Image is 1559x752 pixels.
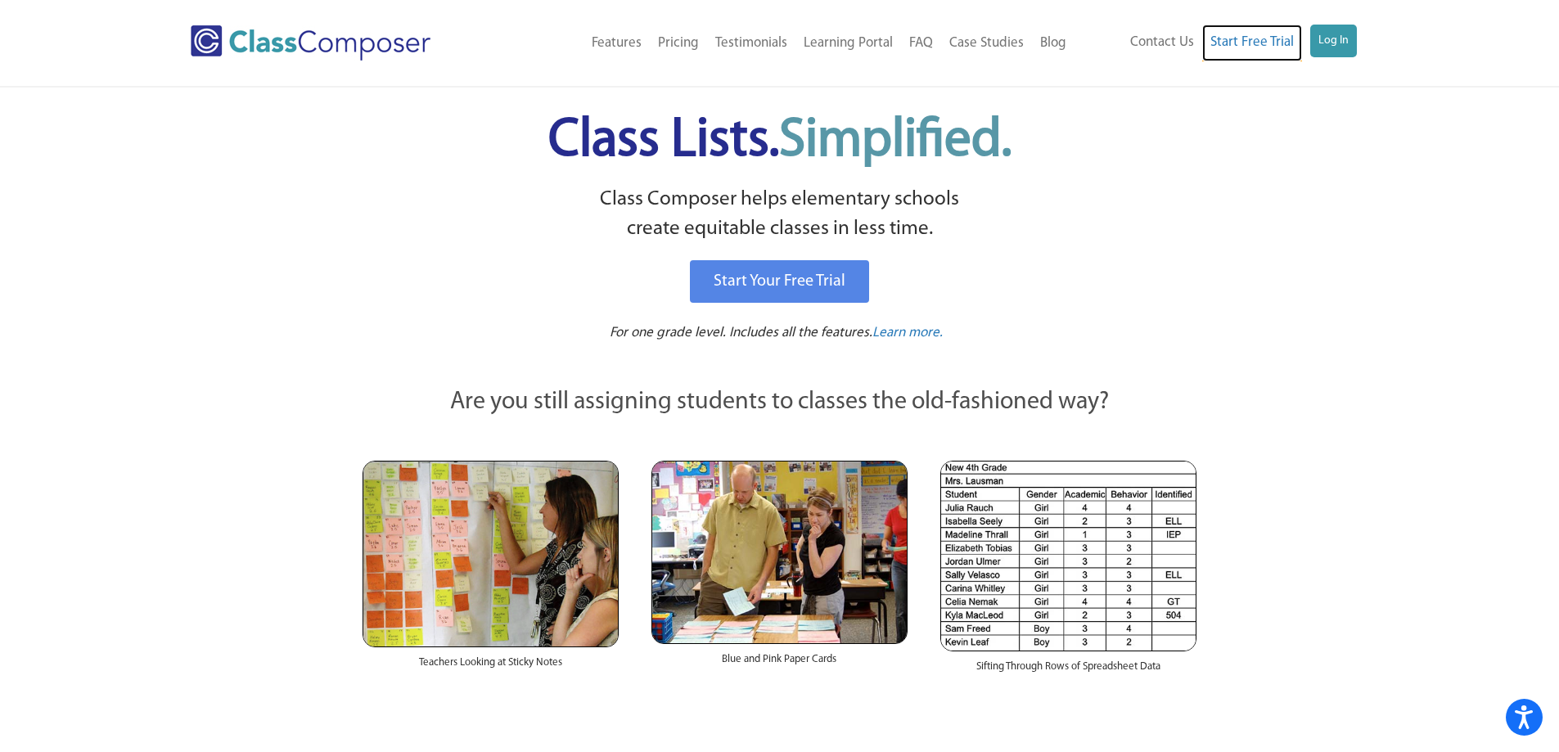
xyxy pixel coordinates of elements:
[651,461,908,643] img: Blue and Pink Paper Cards
[714,273,845,290] span: Start Your Free Trial
[1122,25,1202,61] a: Contact Us
[610,326,872,340] span: For one grade level. Includes all the features.
[707,25,795,61] a: Testimonials
[1310,25,1357,57] a: Log In
[940,651,1196,691] div: Sifting Through Rows of Spreadsheet Data
[1202,25,1302,61] a: Start Free Trial
[650,25,707,61] a: Pricing
[690,260,869,303] a: Start Your Free Trial
[872,326,943,340] span: Learn more.
[360,185,1200,245] p: Class Composer helps elementary schools create equitable classes in less time.
[548,115,1012,168] span: Class Lists.
[191,25,430,61] img: Class Composer
[779,115,1012,168] span: Simplified.
[872,323,943,344] a: Learn more.
[651,644,908,683] div: Blue and Pink Paper Cards
[363,385,1197,421] p: Are you still assigning students to classes the old-fashioned way?
[1032,25,1075,61] a: Blog
[363,647,619,687] div: Teachers Looking at Sticky Notes
[583,25,650,61] a: Features
[1075,25,1357,61] nav: Header Menu
[941,25,1032,61] a: Case Studies
[940,461,1196,651] img: Spreadsheets
[795,25,901,61] a: Learning Portal
[498,25,1075,61] nav: Header Menu
[901,25,941,61] a: FAQ
[363,461,619,647] img: Teachers Looking at Sticky Notes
